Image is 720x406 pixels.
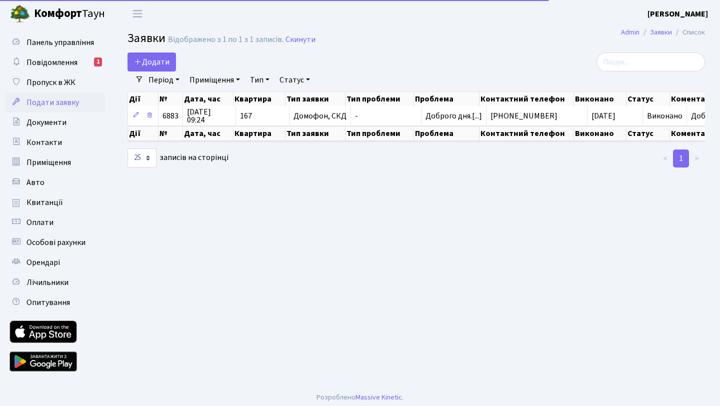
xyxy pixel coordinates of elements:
a: Орендарі [5,252,105,272]
a: Квитанції [5,192,105,212]
span: Опитування [26,297,70,308]
span: Орендарі [26,257,60,268]
th: № [158,92,183,106]
span: 6883 [162,110,178,121]
a: Статус [275,71,314,88]
a: Оплати [5,212,105,232]
span: Квитанції [26,197,63,208]
a: Повідомлення1 [5,52,105,72]
th: Проблема [414,92,479,106]
img: logo.png [10,4,30,24]
a: Особові рахунки [5,232,105,252]
div: 1 [94,57,102,66]
select: записів на сторінці [127,148,156,167]
th: Виконано [574,126,627,141]
span: [PHONE_NUMBER] [490,112,583,120]
input: Пошук... [596,52,705,71]
span: Лічильники [26,277,68,288]
b: [PERSON_NAME] [647,8,708,19]
a: Скинути [285,35,315,44]
th: № [158,126,183,141]
div: Відображено з 1 по 1 з 1 записів. [168,35,283,44]
th: Статус [626,92,669,106]
span: Повідомлення [26,57,77,68]
span: Приміщення [26,157,71,168]
a: Лічильники [5,272,105,292]
a: Подати заявку [5,92,105,112]
th: Контактний телефон [479,126,574,141]
li: Список [672,27,705,38]
a: Опитування [5,292,105,312]
span: Контакти [26,137,62,148]
a: Massive Kinetic [355,392,402,402]
a: Приміщення [185,71,244,88]
span: Панель управління [26,37,94,48]
th: Тип заявки [285,126,345,141]
th: Контактний телефон [479,92,574,106]
span: Виконано [647,110,682,121]
b: Комфорт [34,5,82,21]
span: Особові рахунки [26,237,85,248]
span: Авто [26,177,44,188]
th: Тип проблеми [345,126,414,141]
th: Виконано [574,92,627,106]
th: Квартира [233,126,285,141]
span: Домофон, СКД [293,112,346,120]
a: [PERSON_NAME] [647,8,708,20]
th: Дата, час [183,92,233,106]
span: - [355,112,417,120]
a: Контакти [5,132,105,152]
span: Додати [134,56,169,67]
span: Таун [34,5,105,22]
span: [DATE] 09:24 [187,108,231,124]
a: Admin [621,27,639,37]
span: Подати заявку [26,97,79,108]
th: Тип проблеми [345,92,414,106]
th: Проблема [414,126,479,141]
th: Дії [128,92,158,106]
a: 1 [673,149,689,167]
th: Тип заявки [285,92,345,106]
th: Квартира [233,92,285,106]
div: Розроблено . [316,392,403,403]
span: Оплати [26,217,53,228]
a: Авто [5,172,105,192]
a: Тип [246,71,273,88]
a: Документи [5,112,105,132]
a: Панель управління [5,32,105,52]
a: Додати [127,52,176,71]
th: Дії [128,126,158,141]
th: Статус [626,126,669,141]
span: Документи [26,117,66,128]
span: 167 [240,112,285,120]
button: Переключити навігацію [125,5,150,22]
span: Пропуск в ЖК [26,77,75,88]
label: записів на сторінці [127,148,228,167]
a: Період [144,71,183,88]
a: Заявки [650,27,672,37]
nav: breadcrumb [606,22,720,43]
a: Пропуск в ЖК [5,72,105,92]
th: Дата, час [183,126,233,141]
span: Заявки [127,29,165,47]
span: [DATE] [591,110,615,121]
span: Доброго дня.[...] [425,110,482,121]
a: Приміщення [5,152,105,172]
